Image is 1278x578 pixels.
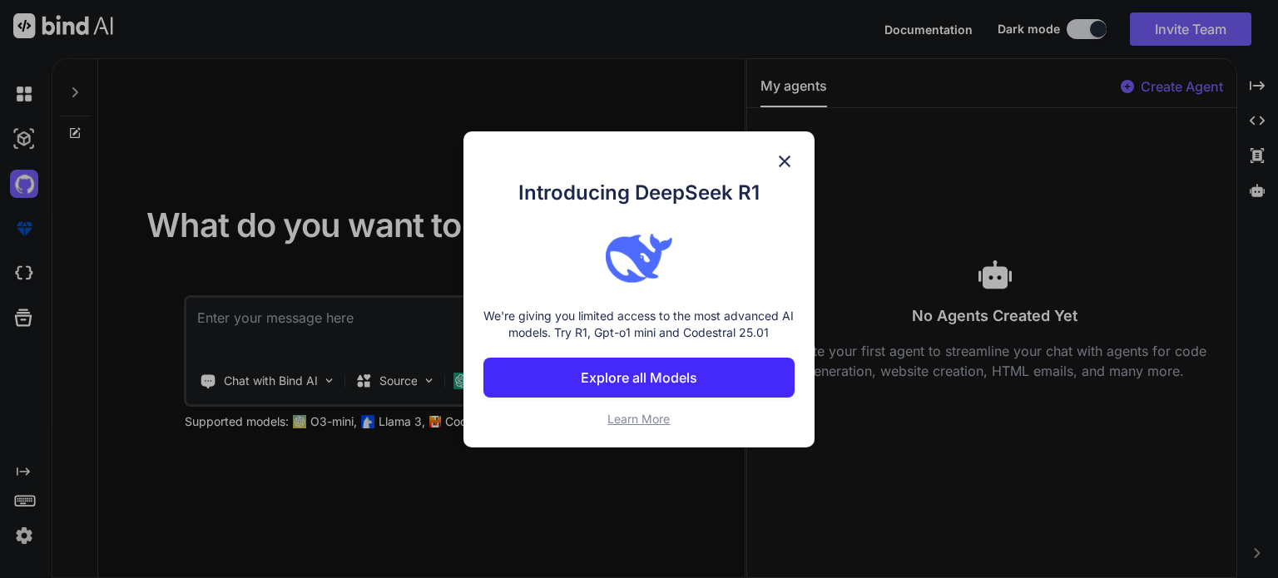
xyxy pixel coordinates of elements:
button: Explore all Models [483,358,795,398]
p: We're giving you limited access to the most advanced AI models. Try R1, Gpt-o1 mini and Codestral... [483,308,795,341]
span: Learn More [607,412,670,426]
p: Explore all Models [581,368,697,388]
img: bind logo [606,225,672,291]
img: close [775,151,795,171]
h1: Introducing DeepSeek R1 [483,178,795,208]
